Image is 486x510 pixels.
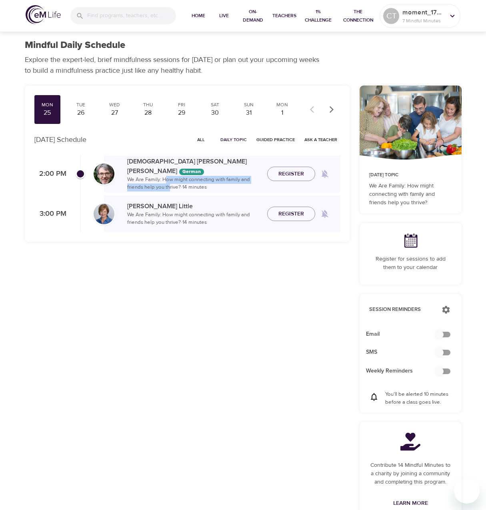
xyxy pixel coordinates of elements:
[369,171,452,179] p: [DATE] Topic
[71,102,91,108] div: Tue
[454,478,480,504] iframe: Button to launch messaging window
[369,461,452,486] p: Contribute 14 Mindful Minutes to a charity by joining a community and completing this program.
[172,102,192,108] div: Fri
[278,209,304,219] span: Register
[369,182,452,207] p: We Are Family: How might connecting with family and friends help you thrive?
[267,207,315,221] button: Register
[301,133,340,146] button: Ask a Teacher
[38,102,58,108] div: Mon
[127,201,261,211] p: [PERSON_NAME] Little
[278,169,304,179] span: Register
[25,40,125,51] h1: Mindful Daily Schedule
[26,5,61,24] img: logo
[71,108,91,118] div: 26
[87,7,176,24] input: Find programs, teachers, etc...
[38,108,58,118] div: 25
[239,108,259,118] div: 31
[205,102,225,108] div: Sat
[220,136,247,143] span: Daily Topic
[303,8,333,24] span: 1% Challenge
[34,209,66,219] p: 3:00 PM
[217,133,250,146] button: Daily Topic
[94,163,114,184] img: Christian%20L%C3%BCtke%20W%C3%B6stmann.png
[393,498,428,508] span: Learn More
[104,108,124,118] div: 27
[127,157,261,176] p: [DEMOGRAPHIC_DATA] [PERSON_NAME] [PERSON_NAME]
[315,164,334,183] span: Remind me when a class goes live every Monday at 2:00 PM
[192,136,211,143] span: All
[304,136,337,143] span: Ask a Teacher
[369,255,452,272] p: Register for sessions to add them to your calendar
[188,133,214,146] button: All
[272,108,292,118] div: 1
[272,12,296,20] span: Teachers
[240,8,266,24] span: On-Demand
[205,108,225,118] div: 30
[172,108,192,118] div: 29
[402,8,445,17] p: moment_1749742791
[239,102,259,108] div: Sun
[340,8,376,24] span: The Connection
[179,169,204,175] div: The episodes in this programs will be in German
[383,8,399,24] div: CT
[127,176,261,191] p: We Are Family: How might connecting with family and friends help you thrive? · 14 minutes
[366,367,442,375] span: Weekly Reminders
[138,102,158,108] div: Thu
[385,390,452,406] p: You'll be alerted 10 minutes before a class goes live.
[366,348,442,357] span: SMS
[267,167,315,181] button: Register
[189,12,208,20] span: Home
[402,17,445,24] p: 7 Mindful Minutes
[315,204,334,223] span: Remind me when a class goes live every Monday at 3:00 PM
[34,169,66,179] p: 2:00 PM
[138,108,158,118] div: 28
[34,134,86,145] p: [DATE] Schedule
[256,136,295,143] span: Guided Practice
[104,102,124,108] div: Wed
[272,102,292,108] div: Mon
[214,12,234,20] span: Live
[127,211,261,227] p: We Are Family: How might connecting with family and friends help you thrive? · 14 minutes
[369,306,434,314] p: Session Reminders
[94,203,114,224] img: Kerry_Little_Headshot_min.jpg
[366,330,442,339] span: Email
[253,133,298,146] button: Guided Practice
[25,54,325,76] p: Explore the expert-led, brief mindfulness sessions for [DATE] or plan out your upcoming weeks to ...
